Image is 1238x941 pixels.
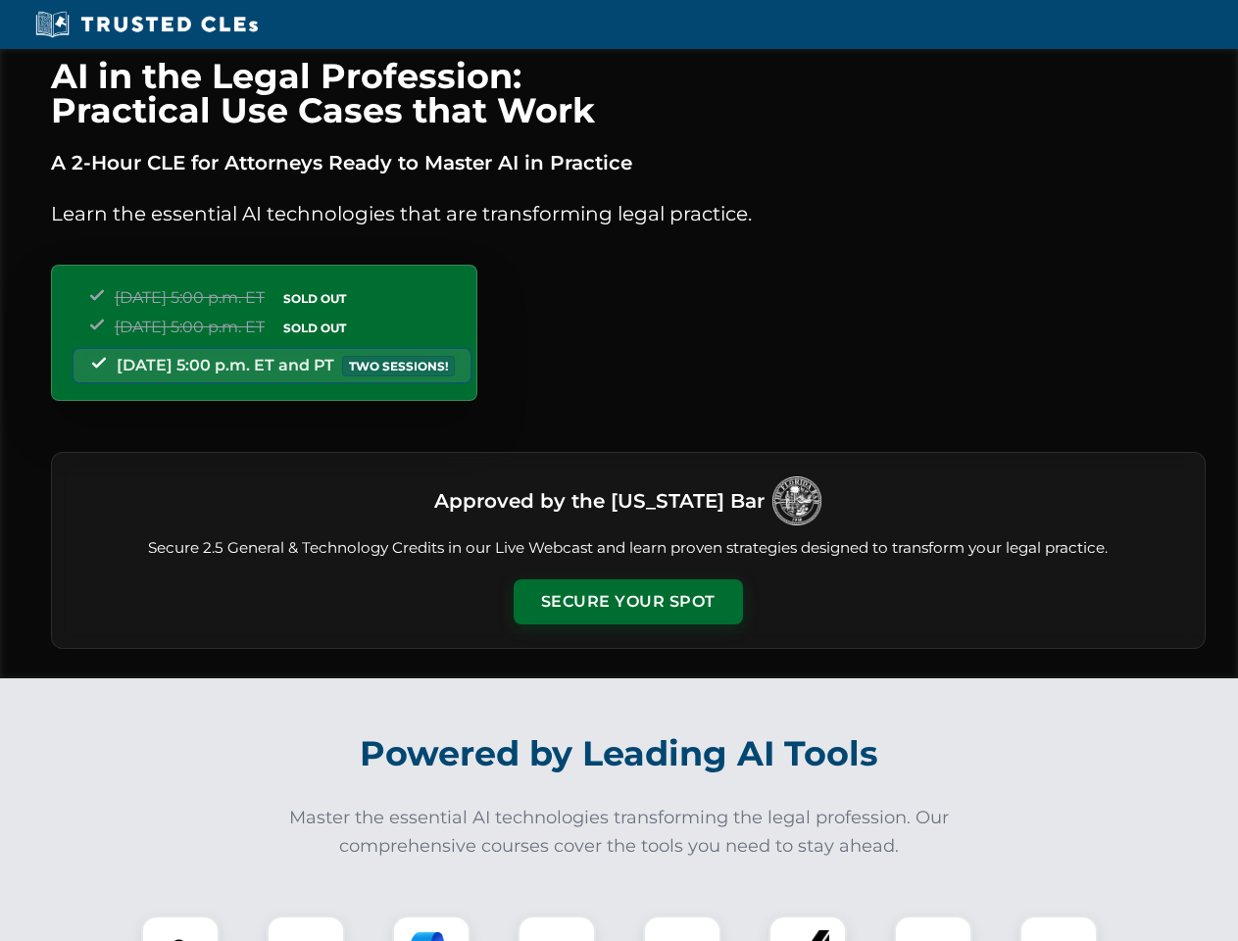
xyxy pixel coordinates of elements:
h1: AI in the Legal Profession: Practical Use Cases that Work [51,59,1206,127]
img: Trusted CLEs [29,10,264,39]
p: Learn the essential AI technologies that are transforming legal practice. [51,198,1206,229]
button: Secure Your Spot [514,579,743,624]
h3: Approved by the [US_STATE] Bar [434,483,765,519]
p: Master the essential AI technologies transforming the legal profession. Our comprehensive courses... [276,804,963,861]
h2: Powered by Leading AI Tools [76,719,1163,788]
span: SOLD OUT [276,288,353,309]
span: [DATE] 5:00 p.m. ET [115,288,265,307]
p: Secure 2.5 General & Technology Credits in our Live Webcast and learn proven strategies designed ... [75,537,1181,560]
span: [DATE] 5:00 p.m. ET [115,318,265,336]
img: Logo [772,476,821,525]
span: SOLD OUT [276,318,353,338]
p: A 2-Hour CLE for Attorneys Ready to Master AI in Practice [51,147,1206,178]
